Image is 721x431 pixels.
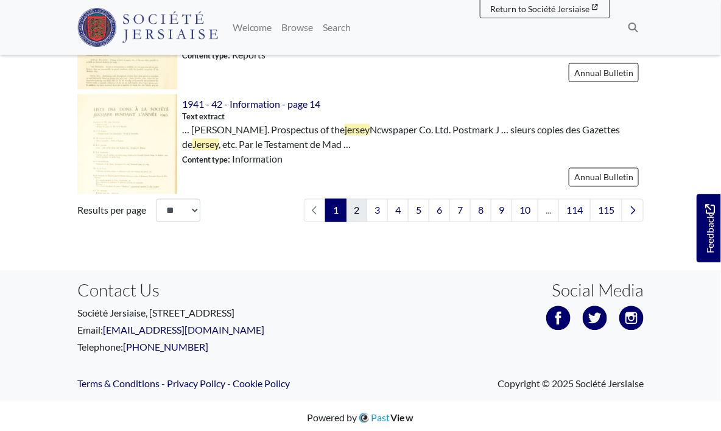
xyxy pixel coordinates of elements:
[182,51,228,60] span: Content type
[512,199,538,222] a: Goto page 10
[228,15,277,40] a: Welcome
[498,377,644,391] span: Copyright © 2025 Société Jersiaise
[569,63,639,82] a: Annual Bulletin
[182,152,283,167] span: : Information
[77,203,146,218] label: Results per page
[182,111,225,123] span: Text extract
[318,15,356,40] a: Search
[77,323,351,338] p: Email:
[308,411,414,426] div: Powered by
[77,306,351,321] p: Société Jersiaise, [STREET_ADDRESS]
[371,412,414,424] span: Past
[622,199,644,222] a: Next page
[233,378,290,390] a: Cookie Policy
[167,378,225,390] a: Privacy Policy
[590,199,622,222] a: Goto page 115
[192,139,219,150] span: Jersey
[77,281,351,301] h3: Contact Us
[408,199,429,222] a: Goto page 5
[387,199,409,222] a: Goto page 4
[304,199,326,222] li: Previous page
[123,342,208,353] a: [PHONE_NUMBER]
[182,98,320,110] a: 1941 - 42 - Information - page 14
[697,194,721,262] a: Would you like to provide feedback?
[552,281,644,301] h3: Social Media
[367,199,388,222] a: Goto page 3
[470,199,491,222] a: Goto page 8
[346,199,367,222] a: Goto page 2
[703,204,717,253] span: Feedback
[277,15,318,40] a: Browse
[558,199,591,222] a: Goto page 114
[490,4,589,14] span: Return to Société Jersiaise
[103,324,264,336] a: [EMAIL_ADDRESS][DOMAIN_NAME]
[182,155,228,165] span: Content type
[77,94,177,194] img: 1941 - 42 - Information - page 14
[345,124,370,136] span: jersey
[357,412,414,424] a: PastView
[491,199,512,222] a: Goto page 9
[390,412,413,424] span: View
[429,199,450,222] a: Goto page 6
[77,8,218,47] img: Société Jersiaise
[569,168,639,187] a: Annual Bulletin
[77,5,218,50] a: Société Jersiaise logo
[77,378,160,390] a: Terms & Conditions
[77,340,351,355] p: Telephone:
[449,199,471,222] a: Goto page 7
[299,199,644,222] nav: pagination
[182,123,644,152] span: … [PERSON_NAME]. Prospectus of the Ncwspaper Co. Ltd. Postmark J … sieurs copies des Gazettes de ...
[325,199,346,222] span: Goto page 1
